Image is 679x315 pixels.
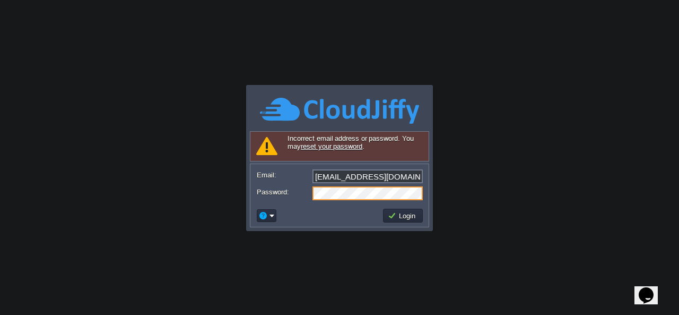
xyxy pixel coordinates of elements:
a: reset your password [301,142,362,150]
div: Incorrect email address or password. You may . [250,131,429,161]
img: CloudJiffy [260,96,419,125]
label: Password: [257,186,311,198]
button: Login [388,211,419,220]
label: Email: [257,169,311,181]
iframe: chat widget [634,273,668,304]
